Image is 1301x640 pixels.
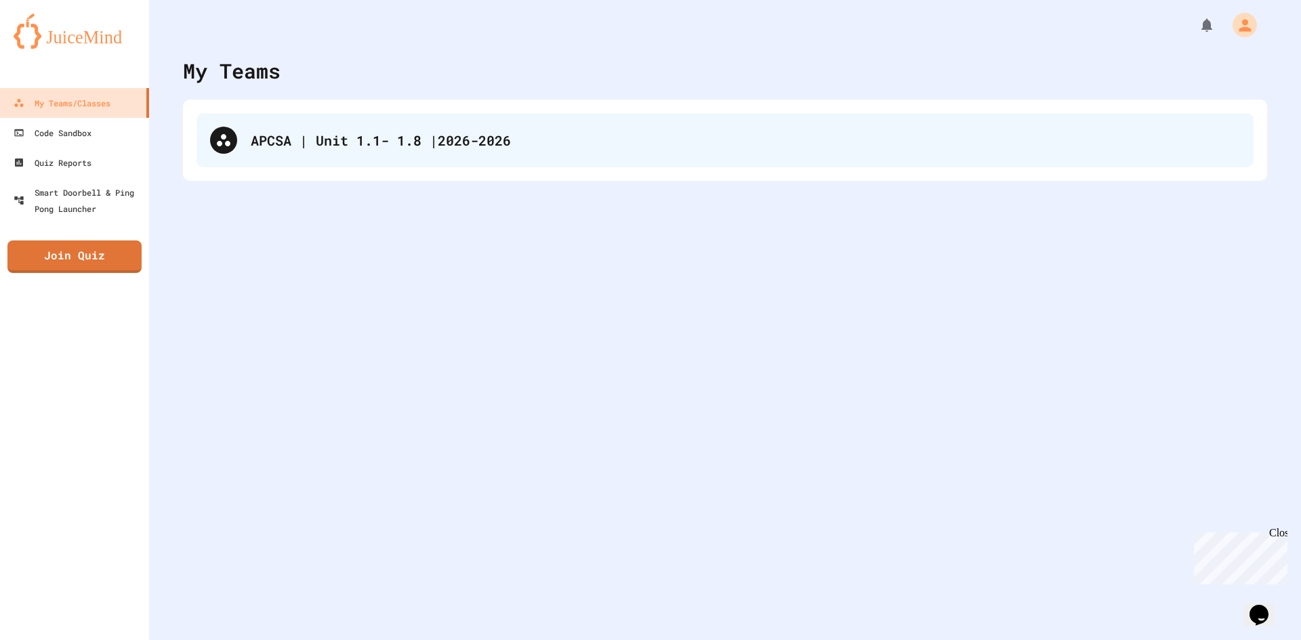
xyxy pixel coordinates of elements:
div: Chat with us now!Close [5,5,94,86]
iframe: chat widget [1189,527,1287,584]
img: logo-orange.svg [14,14,136,49]
div: My Account [1218,9,1260,41]
div: My Notifications [1174,14,1218,37]
div: Smart Doorbell & Ping Pong Launcher [14,184,144,217]
div: APCSA | Unit 1.1- 1.8 |2026-2026 [197,113,1254,167]
div: My Teams/Classes [14,95,110,111]
div: Code Sandbox [14,125,91,141]
iframe: chat widget [1244,586,1287,626]
a: Join Quiz [7,240,142,273]
div: My Teams [183,56,281,86]
div: APCSA | Unit 1.1- 1.8 |2026-2026 [251,130,1240,150]
div: Quiz Reports [14,154,91,171]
